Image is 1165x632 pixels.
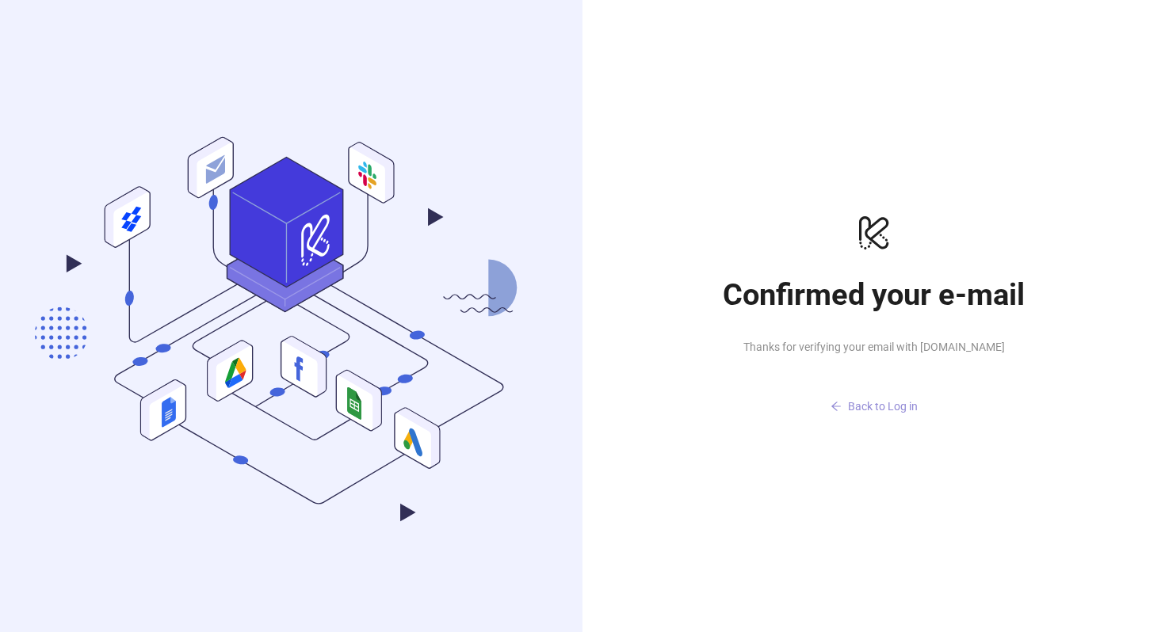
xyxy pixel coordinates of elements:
[716,394,1033,419] button: Back to Log in
[716,276,1033,313] h1: Confirmed your e-mail
[716,368,1033,419] a: Back to Log in
[716,338,1033,356] span: Thanks for verifying your email with [DOMAIN_NAME]
[848,400,918,413] span: Back to Log in
[831,401,842,412] span: arrow-left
